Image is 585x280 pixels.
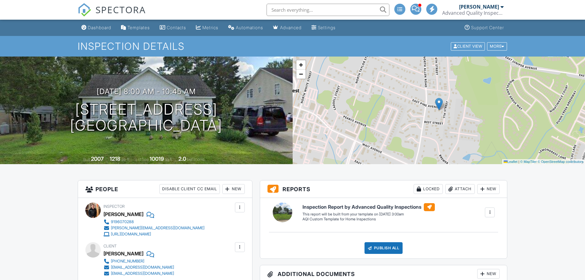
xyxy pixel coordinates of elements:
[159,184,220,194] div: Disable Client CC Email
[110,156,120,162] div: 1218
[271,22,304,34] a: Advanced
[520,160,537,164] a: © MapTiler
[538,160,583,164] a: © OpenStreetMap contributors
[477,269,500,279] div: New
[157,22,189,34] a: Contacts
[318,25,336,30] div: Settings
[462,22,506,34] a: Support Center
[504,160,517,164] a: Leaflet
[202,25,218,30] div: Metrics
[119,22,152,34] a: Templates
[111,219,134,224] div: 9196070288
[111,259,144,264] div: [PHONE_NUMBER]
[302,217,435,222] div: AQI Custom Template for Home Inspections
[103,264,174,270] a: [EMAIL_ADDRESS][DOMAIN_NAME]
[79,22,114,34] a: Dashboard
[309,22,338,34] a: Settings
[103,258,174,264] a: [PHONE_NUMBER]
[267,4,389,16] input: Search everything...
[88,25,111,30] div: Dashboard
[96,3,146,16] span: SPECTORA
[97,87,196,96] h3: [DATE] 8:00 am - 10:45 am
[127,25,150,30] div: Templates
[477,184,500,194] div: New
[299,70,303,78] span: −
[487,42,507,50] div: More
[442,10,504,16] div: Advanced Quality Inspections LLC
[136,157,149,162] span: Lot Size
[103,225,205,231] a: [PERSON_NAME][EMAIL_ADDRESS][DOMAIN_NAME]
[302,212,435,217] div: This report will be built from your template on [DATE] 3:00am
[296,69,306,79] a: Zoom out
[260,180,507,198] h3: Reports
[78,8,146,21] a: SPECTORA
[91,156,104,162] div: 2007
[435,98,443,110] img: Marker
[167,25,186,30] div: Contacts
[111,226,205,231] div: [PERSON_NAME][EMAIL_ADDRESS][DOMAIN_NAME]
[450,44,486,48] a: Client View
[459,4,499,10] div: [PERSON_NAME]
[471,25,504,30] div: Support Center
[236,25,263,30] div: Automations
[222,184,245,194] div: New
[414,184,443,194] div: Locked
[103,270,174,277] a: [EMAIL_ADDRESS][DOMAIN_NAME]
[178,156,186,162] div: 2.0
[193,22,221,34] a: Metrics
[78,41,508,52] h1: Inspection Details
[103,249,143,258] div: [PERSON_NAME]
[280,25,302,30] div: Advanced
[365,242,403,254] div: Publish All
[302,203,435,211] h6: Inspection Report by Advanced Quality Inspections
[83,157,90,162] span: Built
[296,60,306,69] a: Zoom in
[518,160,519,164] span: |
[187,157,205,162] span: bathrooms
[78,3,91,17] img: The Best Home Inspection Software - Spectora
[103,204,125,209] span: Inspector
[111,232,151,237] div: [URL][DOMAIN_NAME]
[78,180,252,198] h3: People
[445,184,475,194] div: Attach
[165,157,173,162] span: sq.ft.
[121,157,130,162] span: sq. ft.
[103,210,143,219] div: [PERSON_NAME]
[451,42,485,50] div: Client View
[111,265,174,270] div: [EMAIL_ADDRESS][DOMAIN_NAME]
[70,101,222,134] h1: [STREET_ADDRESS] [GEOGRAPHIC_DATA]
[103,219,205,225] a: 9196070288
[226,22,266,34] a: Automations (Advanced)
[103,244,117,248] span: Client
[103,231,205,237] a: [URL][DOMAIN_NAME]
[299,61,303,69] span: +
[150,156,164,162] div: 10019
[111,271,174,276] div: [EMAIL_ADDRESS][DOMAIN_NAME]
